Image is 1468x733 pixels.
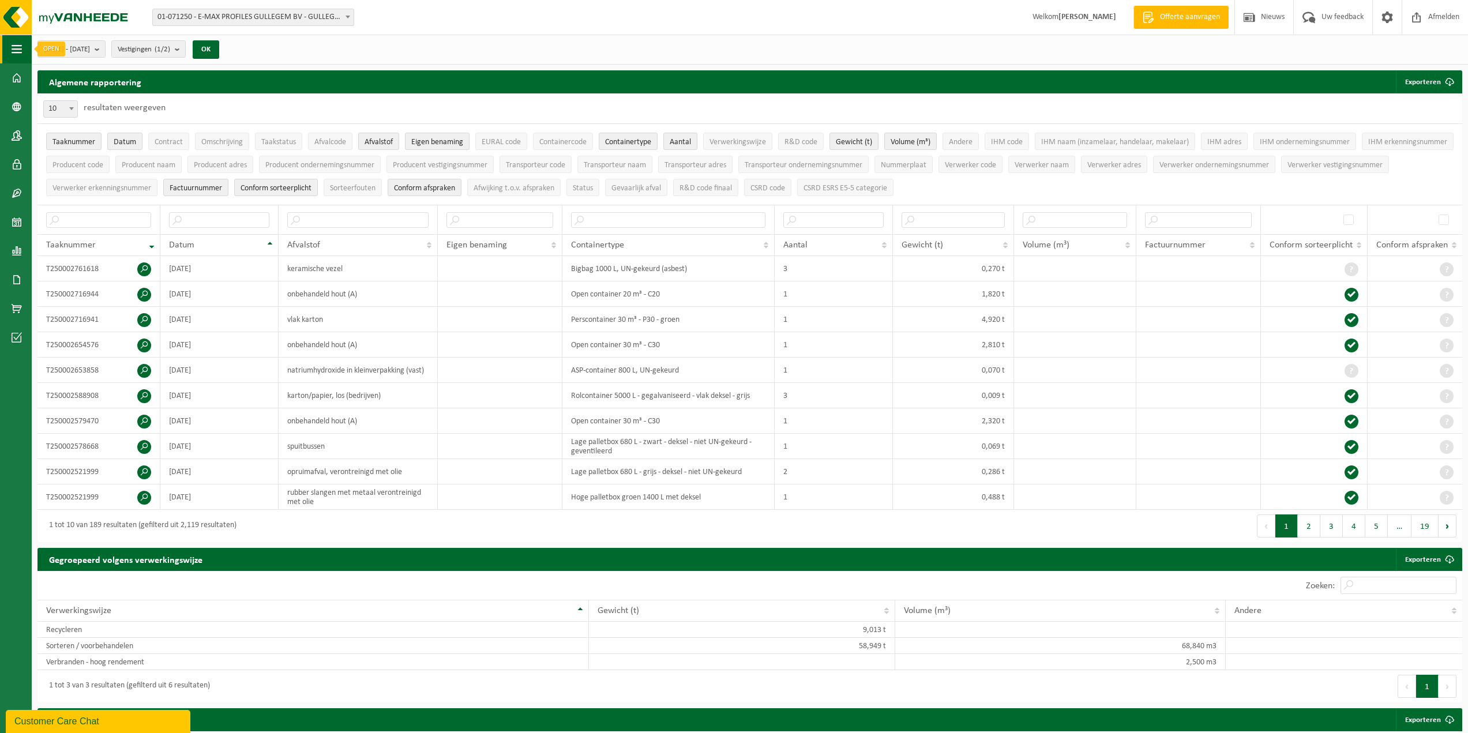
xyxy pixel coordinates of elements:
[985,133,1029,150] button: IHM codeIHM code: Activate to sort
[482,138,521,146] span: EURAL code
[500,156,572,173] button: Transporteur codeTransporteur code: Activate to sort
[234,179,318,196] button: Conform sorteerplicht : Activate to sort
[160,358,279,383] td: [DATE]
[84,103,166,112] label: resultaten weergeven
[148,133,189,150] button: ContractContract: Activate to sort
[107,133,142,150] button: DatumDatum: Activate to sort
[467,179,561,196] button: Afwijking t.o.v. afsprakenAfwijking t.o.v. afspraken: Activate to sort
[673,179,738,196] button: R&D code finaalR&amp;D code finaal: Activate to sort
[562,434,775,459] td: Lage palletbox 680 L - zwart - deksel - niet UN-gekeurd - geventileerd
[893,358,1014,383] td: 0,070 t
[169,240,194,250] span: Datum
[605,138,651,146] span: Containertype
[571,240,624,250] span: Containertype
[386,156,494,173] button: Producent vestigingsnummerProducent vestigingsnummer: Activate to sort
[37,256,160,281] td: T250002761618
[562,459,775,484] td: Lage palletbox 680 L - grijs - deksel - niet UN-gekeurd
[241,184,311,193] span: Conform sorteerplicht
[52,161,103,170] span: Producent code
[893,434,1014,459] td: 0,069 t
[949,138,973,146] span: Andere
[904,606,951,615] span: Volume (m³)
[893,307,1014,332] td: 4,920 t
[160,434,279,459] td: [DATE]
[1015,161,1069,170] span: Verwerker naam
[599,133,658,150] button: ContainertypeContainertype: Activate to sort
[160,281,279,307] td: [DATE]
[279,307,438,332] td: vlak karton
[287,240,320,250] span: Afvalstof
[670,138,691,146] span: Aantal
[1275,514,1298,537] button: 1
[539,138,587,146] span: Containercode
[1023,240,1069,250] span: Volume (m³)
[893,408,1014,434] td: 2,320 t
[804,184,887,193] span: CSRD ESRS E5-5 categorie
[393,161,487,170] span: Producent vestigingsnummer
[663,133,697,150] button: AantalAantal: Activate to sort
[37,459,160,484] td: T250002521999
[1159,161,1269,170] span: Verwerker ondernemingsnummer
[46,606,111,615] span: Verwerkingswijze
[893,459,1014,484] td: 0,286 t
[775,256,893,281] td: 3
[775,281,893,307] td: 1
[566,179,599,196] button: StatusStatus: Activate to sort
[562,383,775,408] td: Rolcontainer 5000 L - gegalvaniseerd - vlak deksel - grijs
[111,40,186,58] button: Vestigingen(1/2)
[308,133,352,150] button: AfvalcodeAfvalcode: Activate to sort
[778,133,824,150] button: R&D codeR&amp;D code: Activate to sort
[775,459,893,484] td: 2
[259,156,381,173] button: Producent ondernemingsnummerProducent ondernemingsnummer: Activate to sort
[1287,161,1383,170] span: Verwerker vestigingsnummer
[775,434,893,459] td: 1
[261,138,296,146] span: Taakstatus
[577,156,652,173] button: Transporteur naamTransporteur naam: Activate to sort
[1157,12,1223,23] span: Offerte aanvragen
[784,138,817,146] span: R&D code
[324,179,382,196] button: SorteerfoutenSorteerfouten: Activate to sort
[895,638,1226,654] td: 68,840 m3
[783,240,808,250] span: Aantal
[893,256,1014,281] td: 0,270 t
[829,133,878,150] button: Gewicht (t)Gewicht (t): Activate to sort
[938,156,1003,173] button: Verwerker codeVerwerker code: Activate to sort
[279,408,438,434] td: onbehandeld hout (A)
[1298,514,1320,537] button: 2
[893,281,1014,307] td: 1,820 t
[891,138,930,146] span: Volume (m³)
[279,358,438,383] td: natriumhydroxide in kleinverpakking (vast)
[605,179,667,196] button: Gevaarlijk afval : Activate to sort
[37,408,160,434] td: T250002579470
[37,307,160,332] td: T250002716941
[836,138,872,146] span: Gewicht (t)
[446,240,507,250] span: Eigen benaming
[279,434,438,459] td: spuitbussen
[365,138,393,146] span: Afvalstof
[1439,675,1456,698] button: Next
[1320,514,1343,537] button: 3
[118,41,170,58] span: Vestigingen
[279,281,438,307] td: onbehandeld hout (A)
[160,383,279,408] td: [DATE]
[265,161,374,170] span: Producent ondernemingsnummer
[750,184,785,193] span: CSRD code
[562,256,775,281] td: Bigbag 1000 L, UN-gekeurd (asbest)
[745,161,862,170] span: Transporteur ondernemingsnummer
[46,156,110,173] button: Producent codeProducent code: Activate to sort
[1207,138,1241,146] span: IHM adres
[679,184,732,193] span: R&D code finaal
[114,138,136,146] span: Datum
[279,383,438,408] td: karton/papier, los (bedrijven)
[160,256,279,281] td: [DATE]
[255,133,302,150] button: TaakstatusTaakstatus: Activate to sort
[1411,514,1439,537] button: 19
[738,156,869,173] button: Transporteur ondernemingsnummerTransporteur ondernemingsnummer : Activate to sort
[533,133,593,150] button: ContainercodeContainercode: Activate to sort
[37,70,153,93] h2: Algemene rapportering
[37,40,106,58] button: [DATE] - [DATE]
[611,184,661,193] span: Gevaarlijk afval
[6,708,193,733] iframe: chat widget
[775,332,893,358] td: 1
[1439,514,1456,537] button: Next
